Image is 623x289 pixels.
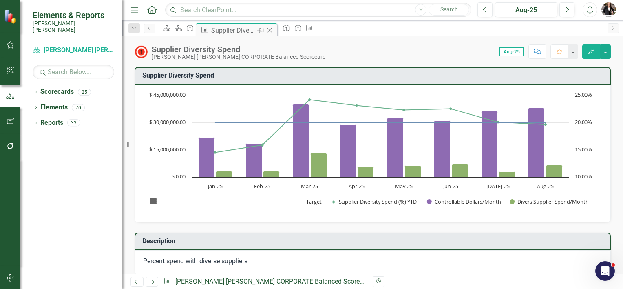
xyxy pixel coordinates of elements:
[595,261,615,281] iframe: Intercom live chat
[546,165,563,177] path: Aug-25, 6,606,819. Divers Supplier Spend/Month.
[33,10,114,20] span: Elements & Reports
[429,4,469,16] button: Search
[452,164,468,177] path: Jun-25, 7,362,810. Divers Supplier Spend/Month.
[510,198,589,205] button: Show Divers Supplier Spend/Month
[72,104,85,111] div: 70
[143,91,596,214] svg: Interactive chart
[482,111,498,177] path: Jul-25, 36,390,017.42. Controllable Dollars/Month.
[148,195,159,207] button: View chart menu, Chart
[165,3,471,17] input: Search ClearPoint...
[449,107,453,110] path: Jun-25, 22.55549715. Supplier Diversity Spend (%) YTD.
[495,2,557,17] button: Aug-25
[405,165,421,177] path: May-25, 6,397,744.43. Divers Supplier Spend/Month.
[143,91,602,214] div: Chart. Highcharts interactive chart.
[442,182,458,190] text: Jun-25
[293,104,309,177] path: Mar-25, 40,063,992. Controllable Dollars/Month.
[575,91,592,98] text: 25.00%
[216,171,232,177] path: Jan-25, 3,199,211. Divers Supplier Spend/Month.
[67,120,80,127] div: 33
[254,182,270,190] text: Feb-25
[152,54,326,60] div: [PERSON_NAME] [PERSON_NAME] CORPORATE Balanced Scorecard
[395,182,413,190] text: May-25
[440,6,458,13] span: Search
[498,5,555,15] div: Aug-25
[499,47,524,56] span: Aug-25
[486,182,510,190] text: [DATE]-25
[311,153,327,177] path: Mar-25, 13,096,606. Divers Supplier Spend/Month.
[40,118,63,128] a: Reports
[149,91,186,98] text: $ 45,000,000.00
[246,143,262,177] path: Feb-25, 18,666,409. Controllable Dollars/Month.
[340,124,356,177] path: Apr-25, 28,814,689. Controllable Dollars/Month.
[298,198,322,205] button: Show Target
[4,9,18,24] img: ClearPoint Strategy
[33,20,114,33] small: [PERSON_NAME] [PERSON_NAME]
[575,118,592,126] text: 20.00%
[434,120,451,177] path: Jun-25, 31,263,066. Controllable Dollars/Month.
[601,2,616,17] img: Julie Jordan
[214,151,217,154] path: Jan-25, 14.538486. Supplier Diversity Spend (%) YTD.
[263,171,280,177] path: Feb-25, 3,270,567. Divers Supplier Spend/Month.
[402,108,406,111] path: May-25, 22.33668506. Supplier Diversity Spend (%) YTD.
[199,137,215,177] path: Jan-25, 22,005,118. Controllable Dollars/Month.
[142,72,606,79] h3: Supplier Diversity Spend​
[135,45,148,58] img: Below MIN Target
[142,238,606,245] h3: Description
[143,257,247,265] span: Percent spend with diverse suppliers
[575,173,592,180] text: 10.00%
[427,198,501,205] button: Show Controllable Dollars/Month
[331,198,418,205] button: Show Supplier Diversity Spend (%) YTD
[152,45,326,54] div: Supplier Diversity Spend
[499,171,515,177] path: Jul-25, 3,050,456. Divers Supplier Spend/Month.
[308,98,311,101] path: Mar-25, 24.23516222. Supplier Diversity Spend (%) YTD.
[537,182,554,190] text: Aug-25
[214,121,547,124] g: Target, series 1 of 4. Line with 8 data points. Y axis, values.
[349,182,365,190] text: Apr-25
[149,118,186,126] text: $ 30,000,000.00
[355,104,358,107] path: Apr-25, 23.16489897. Supplier Diversity Spend (%) YTD.
[207,182,223,190] text: Jan-25
[528,108,545,177] path: Aug-25, 38,168,406.94. Controllable Dollars/Month.
[175,278,372,285] a: [PERSON_NAME] [PERSON_NAME] CORPORATE Balanced Scorecard
[575,146,592,153] text: 15.00%
[211,25,255,36] div: Supplier Diversity Spend
[33,65,114,79] input: Search Below...
[387,118,404,177] path: May-25, 32,704,291. Controllable Dollars/Month.
[78,89,91,96] div: 25
[33,46,114,55] a: [PERSON_NAME] [PERSON_NAME] CORPORATE Balanced Scorecard
[301,182,318,190] text: Mar-25
[172,173,186,180] text: $ 0.00
[40,103,68,112] a: Elements
[163,277,367,287] div: » »
[149,146,186,153] text: $ 15,000,000.00
[261,143,264,147] path: Feb-25, 15.90738897. Supplier Diversity Spend (%) YTD.
[199,104,545,177] g: Controllable Dollars/Month, series 3 of 4. Bar series with 8 bars. Y axis, values.
[40,87,74,97] a: Scorecards
[358,167,374,177] path: Apr-25, 5,810,811. Divers Supplier Spend/Month.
